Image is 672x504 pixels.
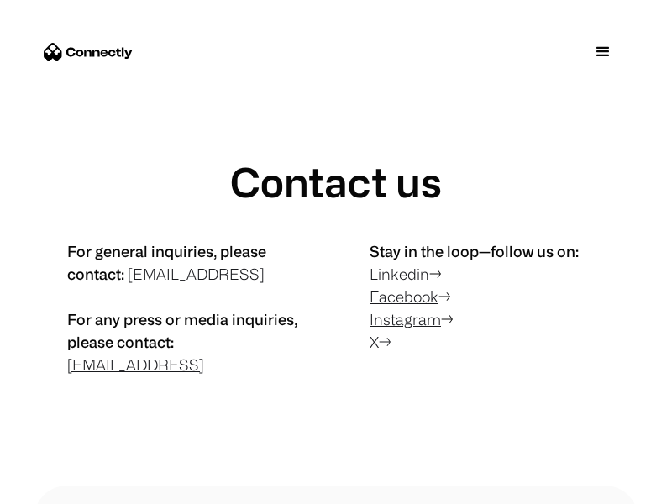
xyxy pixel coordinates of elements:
[370,311,441,328] a: Instagram
[67,243,266,282] span: For general inquiries, please contact:
[379,333,391,350] a: →
[17,473,101,498] aside: Language selected: English
[67,356,204,373] a: [EMAIL_ADDRESS]
[67,311,297,350] span: For any press or media inquiries, please contact:
[44,39,133,65] a: home
[370,243,579,260] span: Stay in the loop—follow us on:
[230,158,442,207] h1: Contact us
[370,265,429,282] a: Linkedin
[370,240,605,354] p: → → →
[128,265,265,282] a: [EMAIL_ADDRESS]
[370,288,438,305] a: Facebook
[578,27,628,77] div: menu
[370,333,379,350] a: X
[34,475,101,498] ul: Language list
